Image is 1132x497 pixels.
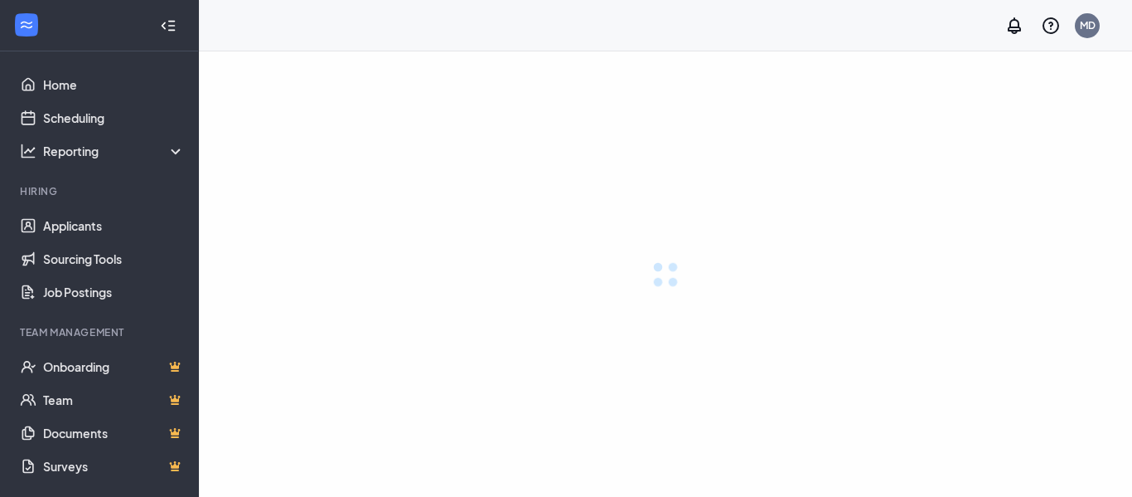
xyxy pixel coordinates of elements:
a: TeamCrown [43,383,185,417]
div: Hiring [20,184,181,198]
svg: QuestionInfo [1041,16,1061,36]
div: Team Management [20,325,181,339]
a: Home [43,68,185,101]
a: Scheduling [43,101,185,134]
a: OnboardingCrown [43,350,185,383]
svg: WorkstreamLogo [18,17,35,33]
a: Job Postings [43,275,185,309]
div: Reporting [43,143,186,159]
svg: Analysis [20,143,36,159]
a: DocumentsCrown [43,417,185,450]
a: Sourcing Tools [43,242,185,275]
svg: Notifications [1004,16,1024,36]
svg: Collapse [160,17,177,34]
a: SurveysCrown [43,450,185,483]
a: Applicants [43,209,185,242]
div: MD [1080,18,1096,32]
